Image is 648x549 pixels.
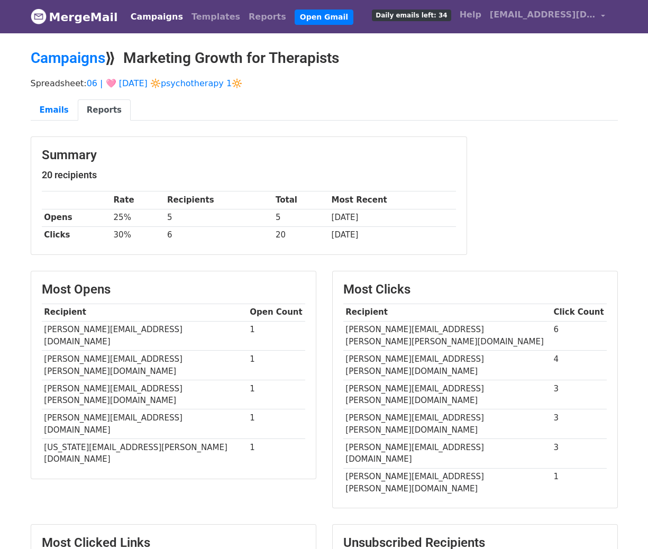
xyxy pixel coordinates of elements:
h3: Most Clicks [343,282,607,297]
a: [EMAIL_ADDRESS][DOMAIN_NAME] [486,4,609,29]
h2: ⟫ Marketing Growth for Therapists [31,49,618,67]
h5: 20 recipients [42,169,456,181]
th: Opens [42,209,111,226]
img: MergeMail logo [31,8,47,24]
td: [US_STATE][EMAIL_ADDRESS][PERSON_NAME][DOMAIN_NAME] [42,439,248,468]
th: Open Count [248,304,305,321]
td: [PERSON_NAME][EMAIL_ADDRESS][PERSON_NAME][DOMAIN_NAME] [343,468,551,497]
td: 20 [273,226,329,244]
iframe: Chat Widget [595,498,648,549]
p: Spreadsheet: [31,78,618,89]
td: 1 [248,321,305,351]
td: 30% [111,226,165,244]
td: 1 [248,439,305,468]
a: Templates [187,6,244,28]
td: 1 [248,380,305,409]
th: Recipients [165,191,273,209]
td: 25% [111,209,165,226]
td: [PERSON_NAME][EMAIL_ADDRESS][PERSON_NAME][DOMAIN_NAME] [343,351,551,380]
th: Rate [111,191,165,209]
a: 06 | 🩷 [DATE] 🔆psychotherapy 1🔆 [87,78,242,88]
td: 5 [165,209,273,226]
td: [PERSON_NAME][EMAIL_ADDRESS][PERSON_NAME][DOMAIN_NAME] [343,380,551,409]
h3: Summary [42,148,456,163]
span: Daily emails left: 34 [372,10,451,21]
td: 4 [551,351,607,380]
td: 5 [273,209,329,226]
th: Recipient [42,304,248,321]
td: 3 [551,380,607,409]
td: [DATE] [329,226,456,244]
td: [PERSON_NAME][EMAIL_ADDRESS][PERSON_NAME][DOMAIN_NAME] [343,409,551,439]
td: [PERSON_NAME][EMAIL_ADDRESS][PERSON_NAME][DOMAIN_NAME] [42,380,248,409]
th: Most Recent [329,191,456,209]
a: Reports [78,99,131,121]
td: 3 [551,439,607,469]
th: Recipient [343,304,551,321]
td: 1 [551,468,607,497]
h3: Most Opens [42,282,305,297]
td: 6 [551,321,607,351]
td: [DATE] [329,209,456,226]
a: Emails [31,99,78,121]
td: [PERSON_NAME][EMAIL_ADDRESS][DOMAIN_NAME] [42,321,248,351]
a: MergeMail [31,6,118,28]
td: 3 [551,409,607,439]
td: [PERSON_NAME][EMAIL_ADDRESS][DOMAIN_NAME] [42,409,248,439]
a: Reports [244,6,290,28]
a: Campaigns [31,49,105,67]
a: Open Gmail [295,10,353,25]
a: Daily emails left: 34 [368,4,455,25]
td: [PERSON_NAME][EMAIL_ADDRESS][PERSON_NAME][DOMAIN_NAME] [42,351,248,380]
th: Click Count [551,304,607,321]
td: 6 [165,226,273,244]
a: Campaigns [126,6,187,28]
th: Clicks [42,226,111,244]
span: [EMAIL_ADDRESS][DOMAIN_NAME] [490,8,596,21]
td: [PERSON_NAME][EMAIL_ADDRESS][PERSON_NAME][PERSON_NAME][DOMAIN_NAME] [343,321,551,351]
td: [PERSON_NAME][EMAIL_ADDRESS][DOMAIN_NAME] [343,439,551,469]
td: 1 [248,351,305,380]
td: 1 [248,409,305,439]
a: Help [455,4,486,25]
th: Total [273,191,329,209]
